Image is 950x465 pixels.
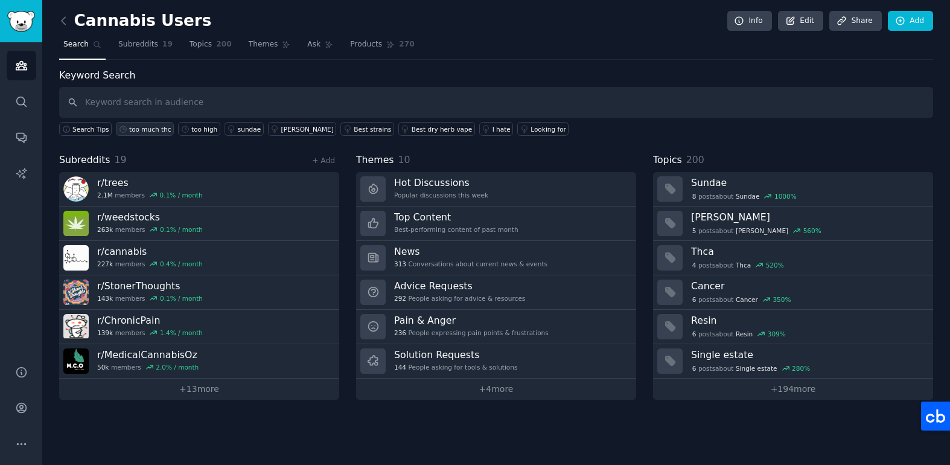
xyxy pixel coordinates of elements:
[97,260,203,268] div: members
[736,261,751,269] span: Thca
[394,294,525,303] div: People asking for advice & resources
[244,35,295,60] a: Themes
[736,364,777,373] span: Single estate
[653,275,933,310] a: Cancer6postsaboutCancer350%
[394,211,518,223] h3: Top Content
[185,35,236,60] a: Topics200
[97,211,203,223] h3: r/ weedstocks
[63,211,89,236] img: weedstocks
[160,225,203,234] div: 0.1 % / month
[653,379,933,400] a: +194more
[692,226,697,235] span: 5
[346,35,418,60] a: Products270
[114,35,177,60] a: Subreddits19
[394,225,518,234] div: Best-performing content of past month
[97,260,113,268] span: 227k
[691,314,925,327] h3: Resin
[394,329,406,337] span: 236
[736,330,753,338] span: Resin
[692,261,697,269] span: 4
[653,344,933,379] a: Single estate6postsaboutSingle estate280%
[63,348,89,374] img: MedicalCannabisOz
[691,348,925,361] h3: Single estate
[59,379,339,400] a: +13more
[63,245,89,271] img: cannabis
[517,122,569,136] a: Looking for
[736,226,788,235] span: [PERSON_NAME]
[156,363,199,371] div: 2.0 % / month
[63,176,89,202] img: trees
[63,39,89,50] span: Search
[394,245,547,258] h3: News
[736,192,760,200] span: Sundae
[97,245,203,258] h3: r/ cannabis
[766,261,784,269] div: 520 %
[691,191,797,202] div: post s about
[691,211,925,223] h3: [PERSON_NAME]
[394,348,517,361] h3: Solution Requests
[727,11,772,31] a: Info
[225,122,264,136] a: sundae
[129,125,171,133] div: too much thc
[97,363,199,371] div: members
[97,191,203,199] div: members
[238,125,261,133] div: sundae
[888,11,933,31] a: Add
[768,330,786,338] div: 309 %
[350,39,382,50] span: Products
[773,295,791,304] div: 350 %
[394,314,549,327] h3: Pain & Anger
[356,241,636,275] a: News313Conversations about current news & events
[399,39,415,50] span: 270
[356,344,636,379] a: Solution Requests144People asking for tools & solutions
[394,191,488,199] div: Popular discussions this week
[160,191,203,199] div: 0.1 % / month
[190,39,212,50] span: Topics
[691,363,811,374] div: post s about
[356,275,636,310] a: Advice Requests292People asking for advice & resources
[493,125,511,133] div: I hate
[97,225,203,234] div: members
[59,275,339,310] a: r/StonerThoughts143kmembers0.1% / month
[356,207,636,241] a: Top ContentBest-performing content of past month
[97,225,113,234] span: 263k
[829,11,881,31] a: Share
[191,125,217,133] div: too high
[97,280,203,292] h3: r/ StonerThoughts
[686,154,704,165] span: 200
[653,241,933,275] a: Thca4postsaboutThca520%
[97,348,199,361] h3: r/ MedicalCannabisOz
[160,260,203,268] div: 0.4 % / month
[63,314,89,339] img: ChronicPain
[691,225,822,236] div: post s about
[356,172,636,207] a: Hot DiscussionsPopular discussions this week
[356,310,636,344] a: Pain & Anger236People expressing pain points & frustrations
[97,314,203,327] h3: r/ ChronicPain
[736,295,758,304] span: Cancer
[692,192,697,200] span: 8
[59,122,112,136] button: Search Tips
[792,364,810,373] div: 280 %
[774,192,797,200] div: 1000 %
[97,191,113,199] span: 2.1M
[394,280,525,292] h3: Advice Requests
[59,87,933,118] input: Keyword search in audience
[303,35,337,60] a: Ask
[59,207,339,241] a: r/weedstocks263kmembers0.1% / month
[307,39,320,50] span: Ask
[394,329,549,337] div: People expressing pain points & frustrations
[354,125,391,133] div: Best strains
[59,241,339,275] a: r/cannabis227kmembers0.4% / month
[97,329,113,337] span: 139k
[653,310,933,344] a: Resin6postsaboutResin309%
[249,39,278,50] span: Themes
[59,310,339,344] a: r/ChronicPain139kmembers1.4% / month
[160,329,203,337] div: 1.4 % / month
[118,39,158,50] span: Subreddits
[691,294,792,305] div: post s about
[59,153,110,168] span: Subreddits
[692,295,697,304] span: 6
[691,245,925,258] h3: Thca
[97,363,109,371] span: 50k
[97,176,203,189] h3: r/ trees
